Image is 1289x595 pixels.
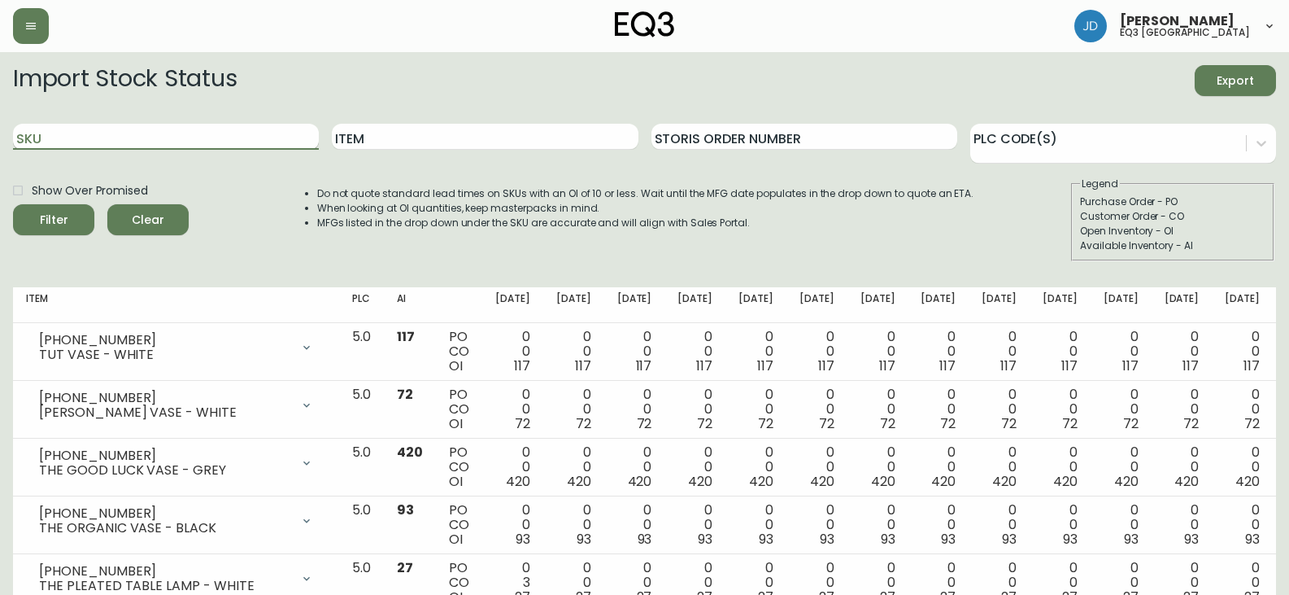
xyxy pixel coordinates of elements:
span: 72 [697,414,712,433]
th: [DATE] [664,287,725,323]
span: 72 [1062,414,1078,433]
span: 93 [1245,530,1260,549]
div: [PHONE_NUMBER]TUT VASE - WHITE [26,330,326,365]
span: 93 [759,530,773,549]
span: 93 [941,530,956,549]
span: 93 [638,530,652,549]
div: 0 0 [921,330,956,374]
div: 0 0 [1104,503,1139,547]
span: 420 [567,472,591,491]
div: 0 0 [1104,330,1139,374]
span: Show Over Promised [32,182,148,199]
span: 72 [758,414,773,433]
span: 420 [749,472,773,491]
span: 93 [820,530,834,549]
div: 0 0 [677,330,712,374]
td: 5.0 [339,497,384,554]
div: 0 0 [1043,330,1078,374]
span: 420 [931,472,956,491]
span: 93 [397,501,414,519]
span: 117 [1061,357,1078,375]
div: 0 0 [982,503,1017,547]
th: [DATE] [847,287,908,323]
span: 72 [1244,414,1260,433]
div: 0 0 [1225,445,1260,489]
div: 0 0 [1043,445,1078,489]
li: Do not quote standard lead times on SKUs with an OI of 10 or less. Wait until the MFG date popula... [317,186,974,201]
span: 117 [1122,357,1139,375]
div: 0 0 [738,503,773,547]
div: 0 0 [1104,445,1139,489]
div: PO CO [449,387,469,431]
div: 0 0 [495,445,530,489]
div: 0 0 [556,387,591,431]
span: 93 [577,530,591,549]
div: 0 0 [1225,330,1260,374]
div: 0 0 [982,387,1017,431]
th: Item [13,287,339,323]
button: Export [1195,65,1276,96]
div: THE ORGANIC VASE - BLACK [39,521,290,536]
th: [DATE] [1030,287,1091,323]
div: 0 0 [921,387,956,431]
span: 93 [1124,530,1139,549]
div: [PHONE_NUMBER] [39,391,290,405]
th: PLC [339,287,384,323]
div: 0 0 [738,445,773,489]
span: 117 [1182,357,1199,375]
td: 5.0 [339,323,384,381]
div: 0 0 [921,445,956,489]
div: [PHONE_NUMBER]THE GOOD LUCK VASE - GREY [26,445,326,481]
span: 117 [696,357,712,375]
div: 0 0 [982,330,1017,374]
span: 117 [879,357,895,375]
div: Filter [40,210,68,230]
div: 0 0 [1165,387,1200,431]
div: [PHONE_NUMBER] [39,448,290,463]
td: 5.0 [339,439,384,497]
span: 72 [1183,414,1199,433]
div: 0 0 [799,330,834,374]
li: MFGs listed in the drop down under the SKU are accurate and will align with Sales Portal. [317,216,974,230]
div: PO CO [449,330,469,374]
div: 0 0 [1225,387,1260,431]
span: 420 [1053,472,1078,491]
div: 0 0 [617,503,652,547]
span: 72 [1123,414,1139,433]
th: [DATE] [543,287,604,323]
div: 0 0 [617,330,652,374]
span: 117 [818,357,834,375]
span: OI [449,357,463,375]
div: PO CO [449,445,469,489]
div: 0 0 [617,387,652,431]
th: [DATE] [482,287,543,323]
span: 420 [992,472,1017,491]
div: Available Inventory - AI [1080,238,1265,253]
th: AI [384,287,436,323]
span: 93 [881,530,895,549]
th: [DATE] [969,287,1030,323]
th: [DATE] [1152,287,1213,323]
div: [PERSON_NAME] VASE - WHITE [39,405,290,420]
span: 72 [397,385,413,404]
div: 0 0 [860,387,895,431]
div: 0 0 [495,387,530,431]
span: 72 [637,414,652,433]
span: 117 [1243,357,1260,375]
span: 72 [1001,414,1017,433]
span: 117 [636,357,652,375]
span: Clear [120,210,176,230]
span: 27 [397,558,413,577]
span: 420 [397,443,423,462]
img: logo [615,11,675,37]
div: 0 0 [860,330,895,374]
div: 0 0 [677,503,712,547]
span: 117 [514,357,530,375]
span: 93 [698,530,712,549]
div: THE GOOD LUCK VASE - GREY [39,463,290,478]
th: [DATE] [908,287,969,323]
span: 72 [576,414,591,433]
span: 420 [1174,472,1199,491]
span: 420 [1114,472,1139,491]
div: 0 0 [799,387,834,431]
